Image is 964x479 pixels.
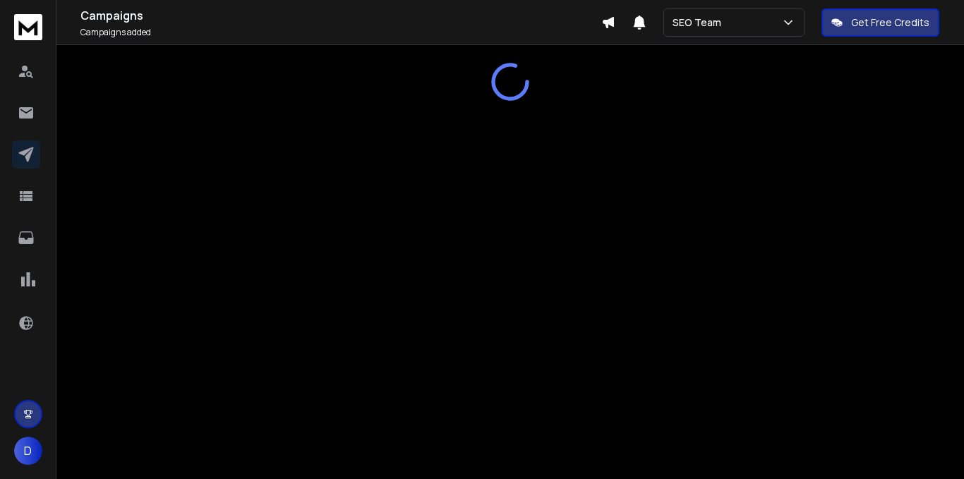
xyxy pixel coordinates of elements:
h1: Campaigns [80,7,601,24]
button: Get Free Credits [821,8,939,37]
button: D [14,437,42,465]
p: Campaigns added [80,27,601,38]
img: logo [14,14,42,40]
p: SEO Team [673,16,727,30]
p: Get Free Credits [851,16,929,30]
